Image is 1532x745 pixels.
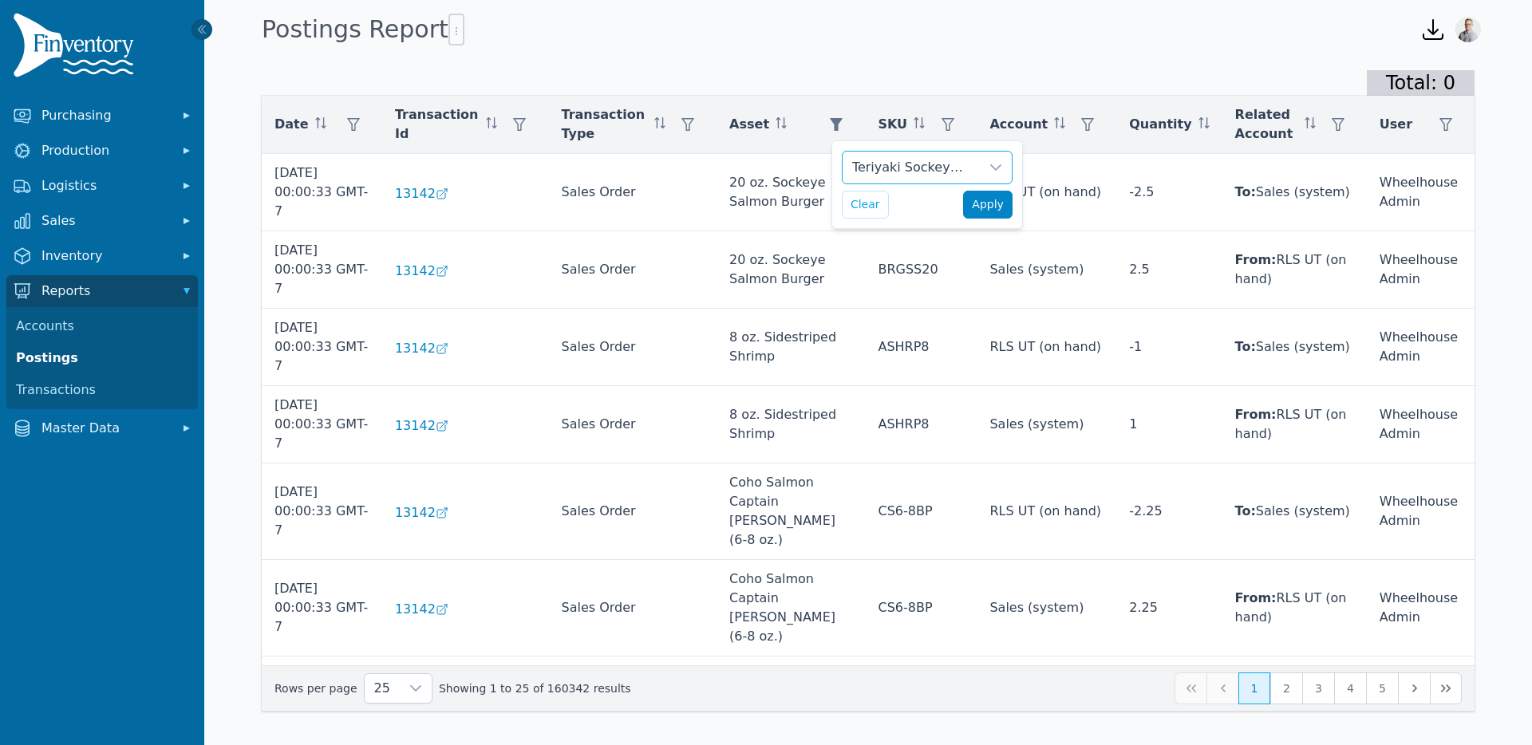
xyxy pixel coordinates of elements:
span: Quantity [1129,115,1191,134]
span: 13142 [395,262,436,281]
span: 13142 [395,503,436,522]
td: RLS UT (on hand) [977,656,1116,734]
td: Coho Salmon Portions (6 oz.) [717,656,865,734]
td: CS6-8BP [865,560,977,656]
td: Sales Order [548,560,717,656]
td: Sales Order [548,463,717,560]
span: Production [41,141,169,160]
td: [DATE] 00:00:33 GMT-7 [262,154,382,231]
td: Sales (system) [977,231,1116,309]
button: Page 4 [1334,672,1366,704]
button: Logistics [6,170,198,202]
span: Reports [41,282,169,301]
td: Coho Salmon Captain [PERSON_NAME] (6-8 oz.) [717,560,865,656]
td: 20 oz. Sockeye Salmon Burger [717,154,865,231]
td: RLS UT (on hand) [1222,386,1367,463]
span: To: [1235,339,1256,354]
h1: Postings Report [262,14,464,45]
button: Page 1 [1238,672,1270,704]
td: Sales Order [548,656,717,734]
td: Sales (system) [977,386,1116,463]
a: 13142 [395,339,536,358]
span: Asset [729,115,769,134]
span: Rows per page [365,674,400,703]
td: [DATE] 00:00:33 GMT-7 [262,463,382,560]
button: Master Data [6,412,198,444]
button: Clear [842,191,889,219]
td: -2.5 [1116,154,1222,231]
span: Account [989,115,1048,134]
td: RLS UT (on hand) [977,463,1116,560]
span: Master Data [41,419,169,438]
button: Production [6,135,198,167]
td: 8 oz. Sidestriped Shrimp [717,309,865,386]
span: Sales [41,211,169,231]
img: Finventory [13,13,140,84]
span: Date [274,115,309,134]
span: To: [1235,184,1256,199]
span: Logistics [41,176,169,195]
td: Wheelhouse Admin [1367,656,1475,734]
td: Sales Order [548,154,717,231]
a: Transactions [10,374,195,406]
span: Purchasing [41,106,169,125]
span: From: [1235,407,1277,422]
td: Sales (system) [1222,309,1367,386]
td: [DATE] 00:00:33 GMT-7 [262,309,382,386]
button: Page 5 [1366,672,1398,704]
td: 20 oz. Sockeye Salmon Burger [717,231,865,309]
span: To: [1235,503,1256,518]
span: User [1380,115,1412,134]
td: CS6-8BP [865,463,977,560]
button: Last Page [1430,672,1462,704]
span: SKU [878,115,907,134]
td: -1 [1116,309,1222,386]
td: -2.25 [1116,463,1222,560]
span: 13142 [395,184,436,203]
button: Page 2 [1270,672,1302,704]
span: Transaction Id [395,105,480,144]
a: 13142 [395,262,536,281]
td: Coho Salmon Captain [PERSON_NAME] (6-8 oz.) [717,463,865,560]
span: From: [1235,590,1277,605]
td: Sales (system) [1222,463,1367,560]
span: Inventory [41,246,169,266]
div: Teriyaki Sockeye Salmon (6 oz.) [843,152,980,183]
a: 13142 [395,600,536,619]
td: [DATE] 00:00:33 GMT-7 [262,560,382,656]
button: Reports [6,275,198,307]
td: 1 [1116,386,1222,463]
span: 13142 [395,600,436,619]
button: Page 3 [1302,672,1334,704]
a: Postings [10,342,195,374]
td: -3.75 [1116,656,1222,734]
td: RLS UT (on hand) [977,309,1116,386]
button: Inventory [6,240,198,272]
td: RLS UT (on hand) [977,154,1116,231]
td: 2.5 [1116,231,1222,309]
td: RLS UT (on hand) [1222,560,1367,656]
td: [DATE] 00:00:33 GMT-7 [262,231,382,309]
img: Joshua Benton [1455,17,1481,42]
td: Wheelhouse Admin [1367,309,1475,386]
span: From: [1235,252,1277,267]
span: Related Account [1235,105,1298,144]
td: 2.25 [1116,560,1222,656]
div: Total: 0 [1367,70,1475,96]
td: Sales Order [548,231,717,309]
td: Sales Order [548,309,717,386]
a: Accounts [10,310,195,342]
td: 8 oz. Sidestriped Shrimp [717,386,865,463]
span: 13142 [395,416,436,436]
td: Sales Order [548,386,717,463]
td: Sales (system) [1222,154,1367,231]
td: Wheelhouse Admin [1367,231,1475,309]
button: Purchasing [6,100,198,132]
td: RLS UT (on hand) [1222,231,1367,309]
td: Wheelhouse Admin [1367,386,1475,463]
button: Next Page [1398,672,1430,704]
td: CS6P-TDT-KE18 [865,656,977,734]
td: BRGSS20 [865,231,977,309]
a: 13142 [395,503,536,522]
button: Apply [963,191,1013,219]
